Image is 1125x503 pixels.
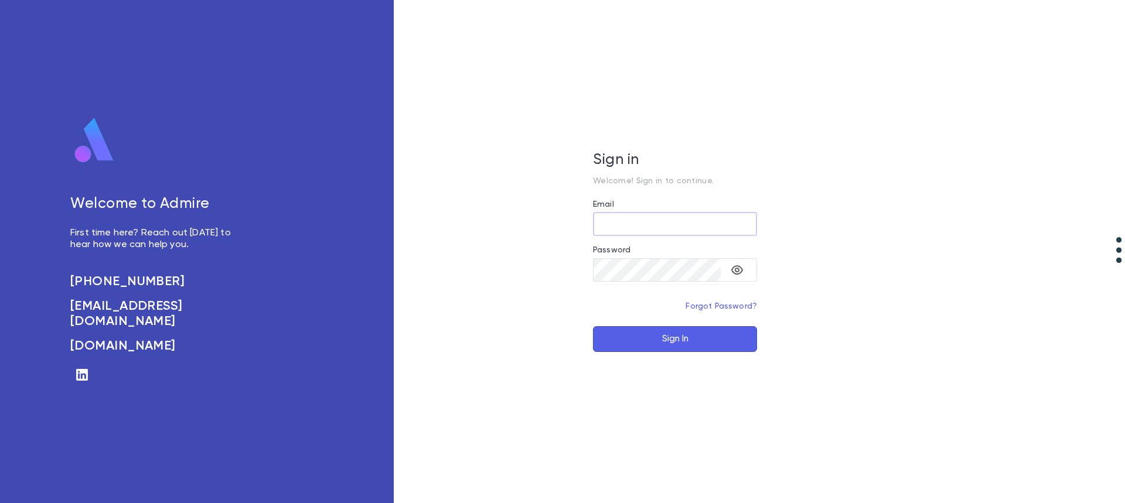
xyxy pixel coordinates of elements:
a: [DOMAIN_NAME] [70,338,244,354]
a: [EMAIL_ADDRESS][DOMAIN_NAME] [70,299,244,329]
label: Password [593,245,630,255]
h5: Sign in [593,152,757,169]
a: [PHONE_NUMBER] [70,274,244,289]
p: First time here? Reach out [DATE] to hear how we can help you. [70,227,244,251]
img: logo [70,117,118,164]
button: toggle password visibility [725,258,749,282]
button: Sign In [593,326,757,352]
label: Email [593,200,614,209]
h5: Welcome to Admire [70,196,244,213]
p: Welcome! Sign in to continue. [593,176,757,186]
a: Forgot Password? [686,302,757,310]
